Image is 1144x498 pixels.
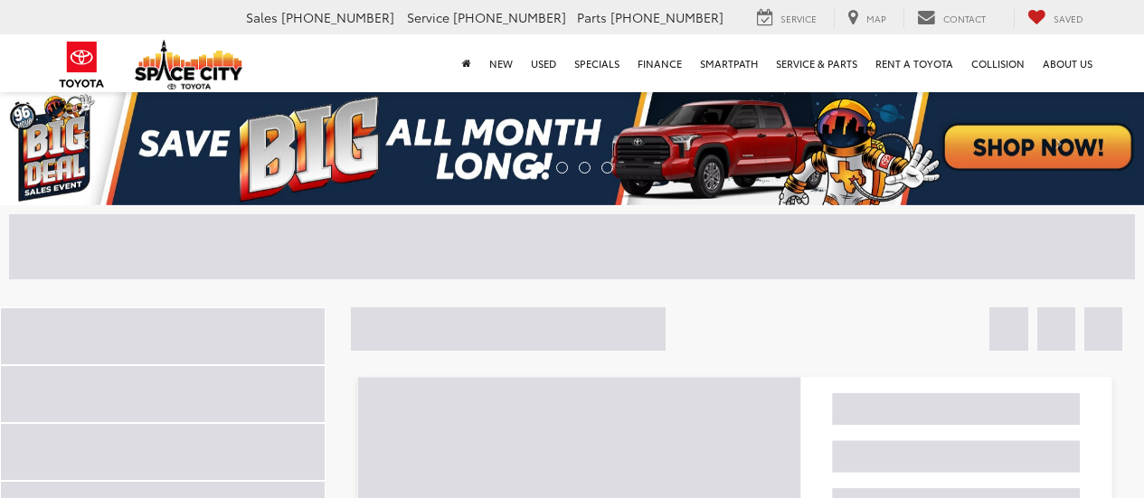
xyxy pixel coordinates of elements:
span: [PHONE_NUMBER] [610,8,723,26]
span: Saved [1054,12,1083,25]
a: Service & Parts [767,34,866,92]
a: Specials [565,34,629,92]
span: Parts [577,8,607,26]
span: Map [866,12,886,25]
span: [PHONE_NUMBER] [453,8,566,26]
a: Collision [962,34,1034,92]
a: Service [743,8,830,28]
a: SmartPath [691,34,767,92]
img: Toyota [48,35,116,94]
span: Sales [246,8,278,26]
span: Contact [943,12,986,25]
img: Space City Toyota [135,40,243,89]
a: About Us [1034,34,1101,92]
a: New [480,34,522,92]
a: Used [522,34,565,92]
a: Home [453,34,480,92]
a: Rent a Toyota [866,34,962,92]
span: Service [780,12,817,25]
a: Finance [629,34,691,92]
a: Contact [903,8,999,28]
span: Service [407,8,449,26]
a: My Saved Vehicles [1014,8,1097,28]
a: Map [834,8,900,28]
span: [PHONE_NUMBER] [281,8,394,26]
